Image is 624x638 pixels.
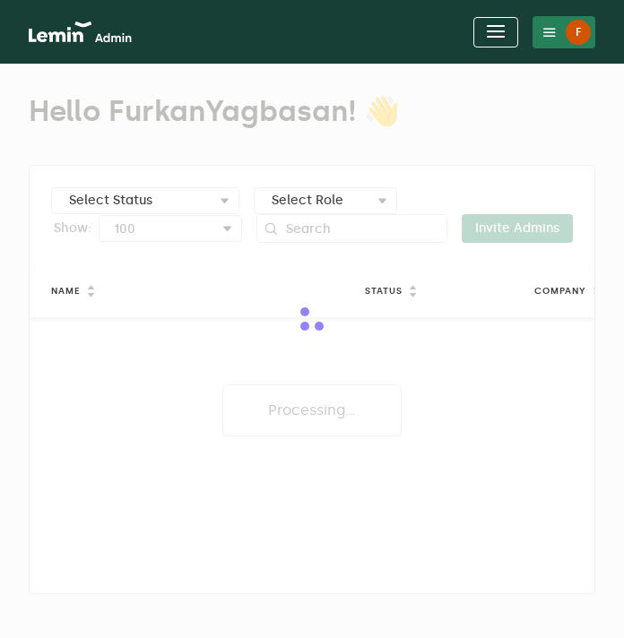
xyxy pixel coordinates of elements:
label: Status [365,284,403,298]
label: Name [51,284,81,298]
img: logo [29,22,133,43]
label: Company [534,284,586,298]
div: Select Status [66,194,152,212]
button: F [533,16,595,48]
div: Select Role [269,194,343,212]
div: F [566,20,591,45]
